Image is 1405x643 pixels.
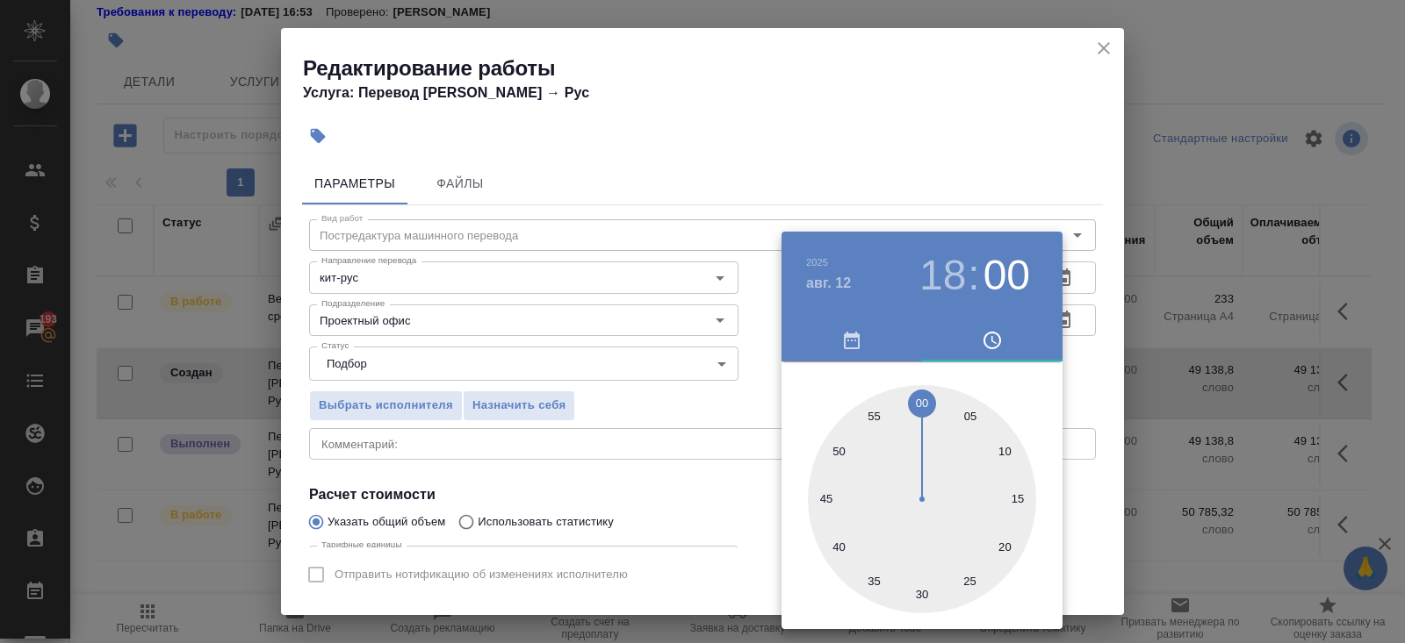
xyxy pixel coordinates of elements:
button: 00 [983,251,1030,300]
button: 2025 [806,257,828,268]
button: 18 [919,251,966,300]
button: авг. 12 [806,273,851,294]
h3: : [968,251,979,300]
